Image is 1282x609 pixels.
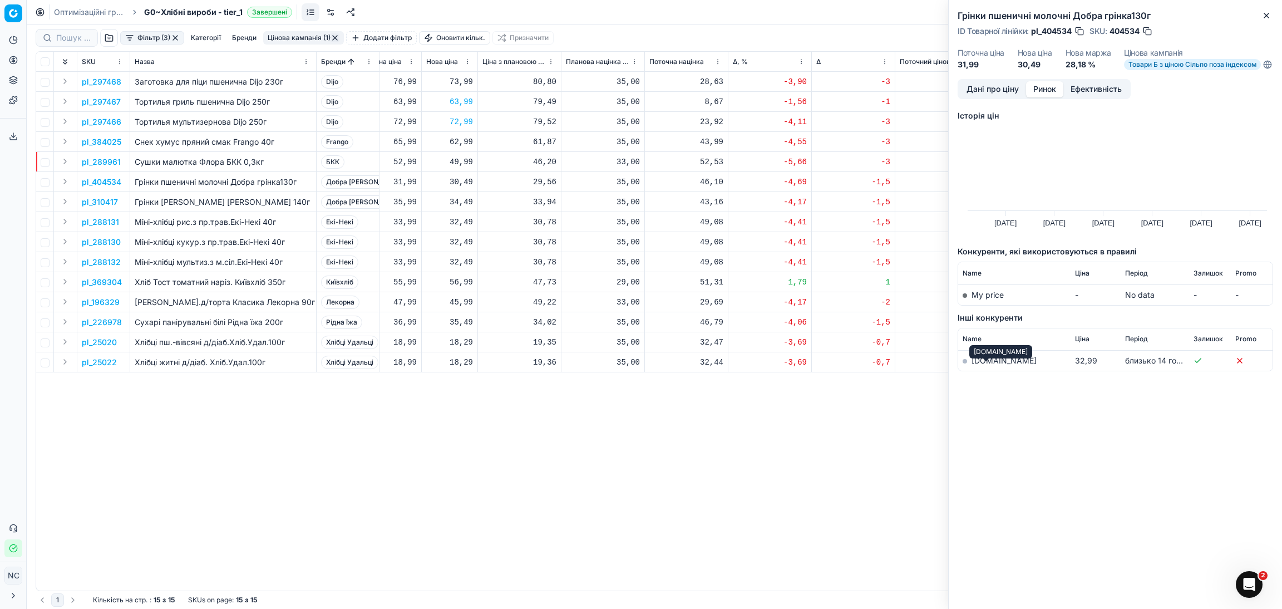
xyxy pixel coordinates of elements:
span: Назва [135,57,155,66]
div: 73,99 [426,76,473,87]
div: 49,22 [482,297,556,308]
div: 80,80 [482,76,556,87]
div: 35,00 [566,96,640,107]
a: Оптимізаційні групи [54,7,125,18]
div: 43,99 [649,136,723,148]
button: pl_297466 [82,116,121,127]
h5: Історія цін [958,110,1273,121]
div: 55,99 [359,277,417,288]
div: 1,03 [900,176,1030,188]
span: G0~Хлібні вироби - tier_1 [144,7,243,18]
div: 35,00 [566,257,640,268]
div: 43,16 [649,197,723,208]
button: pl_384025 [82,136,121,148]
div: 45,99 [426,297,473,308]
span: Добра [PERSON_NAME] [321,175,409,189]
button: Expand [58,175,72,188]
strong: 15 [250,596,257,605]
p: pl_25020 [82,337,117,348]
div: -3,90 [733,76,807,87]
button: pl_196329 [82,297,120,308]
div: 62,99 [426,136,473,148]
div: 47,73 [482,277,556,288]
div: 18,99 [359,337,417,348]
div: 30,49 [426,176,473,188]
span: SKUs on page : [188,596,234,605]
text: [DATE] [1190,219,1212,227]
h5: Інші конкуренти [958,312,1273,323]
dd: 30,49 [1018,59,1052,70]
div: 1,17 [900,96,1030,107]
span: Київхліб [321,276,358,289]
div: 18,29 [426,337,473,348]
span: 2 [1259,571,1268,580]
nav: breadcrumb [54,7,292,18]
div: 34,49 [426,197,473,208]
div: 0,97 [900,156,1030,168]
button: Expand [58,355,72,369]
div: 30,78 [482,217,556,228]
span: Період [1125,269,1148,278]
div: 33,00 [566,297,640,308]
div: : [93,596,175,605]
span: Поточний ціновий індекс (Сільпо) [900,57,1010,66]
span: Бренди [321,57,346,66]
button: Expand all [58,55,72,68]
span: Ціна [1075,269,1089,278]
nav: pagination [36,593,80,607]
text: [DATE] [1239,219,1261,227]
div: 46,79 [649,317,723,328]
button: Бренди [228,31,261,45]
p: pl_288130 [82,237,121,248]
button: Go to next page [66,593,80,607]
p: Сушки малютка Флора БКК 0,3кг [135,156,312,168]
td: No data [1121,284,1189,305]
div: 1 [816,277,890,288]
p: Хлібці пш.-вівсяні д/діаб.Хліб.Удал.100г [135,337,312,348]
span: 32,99 [1075,356,1097,365]
p: pl_310417 [82,197,118,208]
div: -4,41 [733,237,807,248]
p: pl_289961 [82,156,121,168]
span: Період [1125,335,1148,343]
td: - [1231,284,1273,305]
span: Хлібці Удальці [321,336,378,349]
span: Лекорна [321,296,359,309]
strong: 15 [236,596,243,605]
div: -1,5 [816,217,890,228]
p: Хліб Тост томатний наріз. Київхліб 350г [135,277,312,288]
button: Sorted by Бренди ascending [346,56,357,67]
div: -1,5 [816,176,890,188]
span: My price [972,290,1004,299]
div: 1,09 [900,277,1030,288]
div: 61,87 [482,136,556,148]
div: 18,29 [426,357,473,368]
button: Оновити кільк. [419,31,490,45]
div: 1 [900,357,1030,368]
span: Хлібці Удальці [321,356,378,369]
span: близько 14 годин тому [1125,356,1211,365]
div: 8,67 [649,96,723,107]
span: Кількість на стр. [93,596,147,605]
div: 35,00 [566,337,640,348]
strong: з [245,596,248,605]
div: 32,49 [426,257,473,268]
button: Expand [58,195,72,208]
div: 35,00 [566,237,640,248]
p: pl_288132 [82,257,121,268]
text: [DATE] [994,219,1017,227]
button: Expand [58,115,72,128]
span: Поточна націнка [649,57,704,66]
div: [DOMAIN_NAME] [969,345,1032,358]
div: 46,20 [482,156,556,168]
div: 1,04 [900,217,1030,228]
button: pl_297468 [82,76,121,87]
div: 29,56 [482,176,556,188]
text: [DATE] [1043,219,1066,227]
p: pl_226978 [82,317,122,328]
div: 36,99 [359,317,417,328]
div: 49,08 [649,257,723,268]
span: pl_404534 [1031,26,1072,37]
